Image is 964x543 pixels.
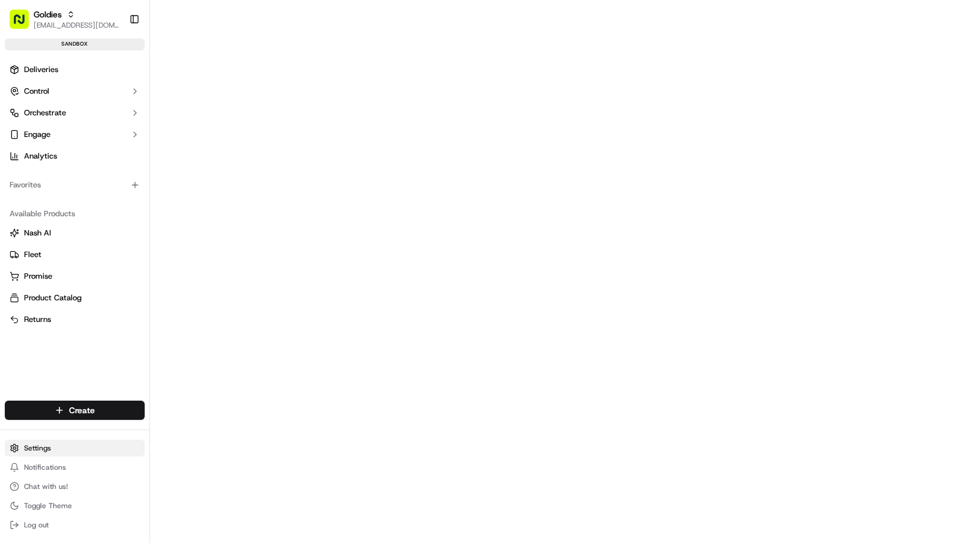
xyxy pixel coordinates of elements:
[37,219,97,228] span: [PERSON_NAME]
[10,228,140,238] a: Nash AI
[69,404,95,416] span: Create
[5,401,145,420] button: Create
[5,60,145,79] a: Deliveries
[5,38,145,50] div: sandbox
[10,249,140,260] a: Fleet
[54,115,197,127] div: Start new chat
[12,207,31,226] img: Masood Aslam
[85,297,145,307] a: Powered byPylon
[97,264,197,285] a: 💻API Documentation
[24,482,68,491] span: Chat with us!
[100,219,104,228] span: •
[5,245,145,264] button: Fleet
[24,249,41,260] span: Fleet
[24,219,34,229] img: 1736555255976-a54dd68f-1ca7-489b-9aae-adbdc363a1c4
[5,204,145,223] div: Available Products
[10,314,140,325] a: Returns
[37,186,97,196] span: [PERSON_NAME]
[5,175,145,195] div: Favorites
[24,64,58,75] span: Deliveries
[100,186,104,196] span: •
[24,86,49,97] span: Control
[12,115,34,136] img: 1736555255976-a54dd68f-1ca7-489b-9aae-adbdc363a1c4
[106,219,131,228] span: [DATE]
[24,463,66,472] span: Notifications
[54,127,165,136] div: We're available if you need us!
[24,108,66,118] span: Orchestrate
[10,293,140,303] a: Product Catalog
[186,154,218,168] button: See all
[5,5,124,34] button: Goldies[EMAIL_ADDRESS][DOMAIN_NAME]
[12,48,218,67] p: Welcome 👋
[106,186,131,196] span: [DATE]
[24,129,50,140] span: Engage
[5,517,145,533] button: Log out
[101,270,111,279] div: 💻
[24,228,51,238] span: Nash AI
[5,267,145,286] button: Promise
[7,264,97,285] a: 📗Knowledge Base
[5,125,145,144] button: Engage
[24,443,51,453] span: Settings
[24,520,49,530] span: Log out
[24,293,82,303] span: Product Catalog
[10,271,140,282] a: Promise
[119,298,145,307] span: Pylon
[5,497,145,514] button: Toggle Theme
[113,268,193,281] span: API Documentation
[34,8,62,20] button: Goldies
[5,82,145,101] button: Control
[12,156,80,166] div: Past conversations
[5,459,145,476] button: Notifications
[12,175,31,194] img: Junifar Hidayat
[12,12,36,36] img: Nash
[5,310,145,329] button: Returns
[5,478,145,495] button: Chat with us!
[24,268,92,281] span: Knowledge Base
[34,20,119,30] button: [EMAIL_ADDRESS][DOMAIN_NAME]
[204,118,218,133] button: Start new chat
[24,314,51,325] span: Returns
[5,288,145,308] button: Product Catalog
[24,151,57,162] span: Analytics
[5,103,145,123] button: Orchestrate
[5,440,145,457] button: Settings
[5,223,145,243] button: Nash AI
[24,271,52,282] span: Promise
[31,77,216,90] input: Got a question? Start typing here...
[12,270,22,279] div: 📗
[24,501,72,511] span: Toggle Theme
[5,147,145,166] a: Analytics
[25,115,47,136] img: 4281594248423_2fcf9dad9f2a874258b8_72.png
